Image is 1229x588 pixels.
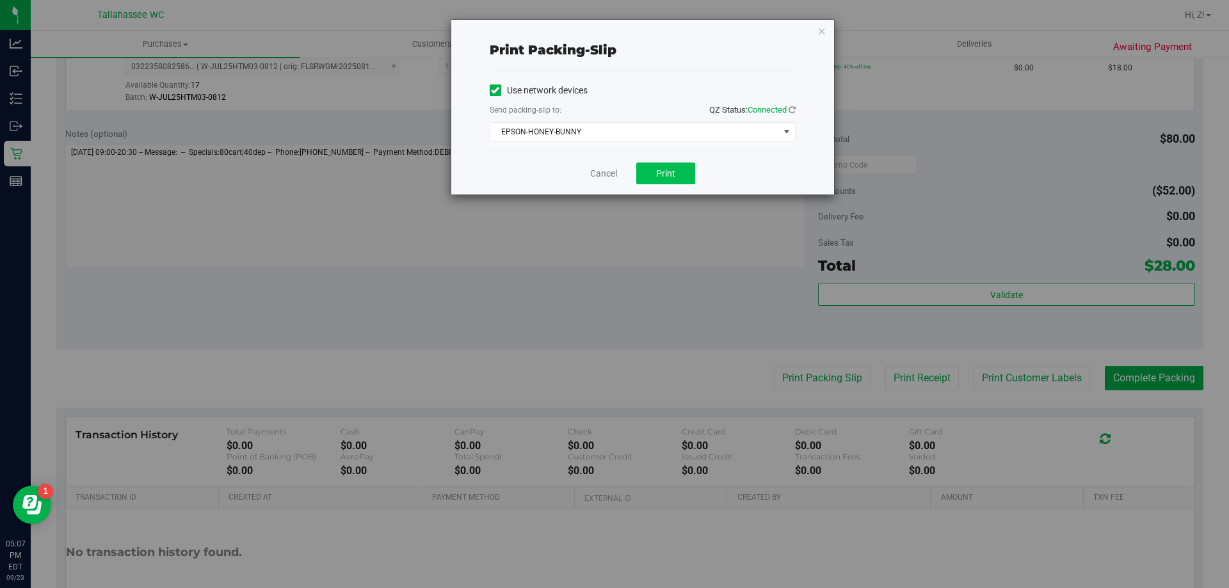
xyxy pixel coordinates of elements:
[490,104,561,116] label: Send packing-slip to:
[590,167,617,180] a: Cancel
[748,105,787,115] span: Connected
[656,168,675,179] span: Print
[490,123,779,141] span: EPSON-HONEY-BUNNY
[490,42,616,58] span: Print packing-slip
[636,163,695,184] button: Print
[38,484,53,499] iframe: Resource center unread badge
[778,123,794,141] span: select
[490,84,588,97] label: Use network devices
[709,105,796,115] span: QZ Status:
[13,486,51,524] iframe: Resource center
